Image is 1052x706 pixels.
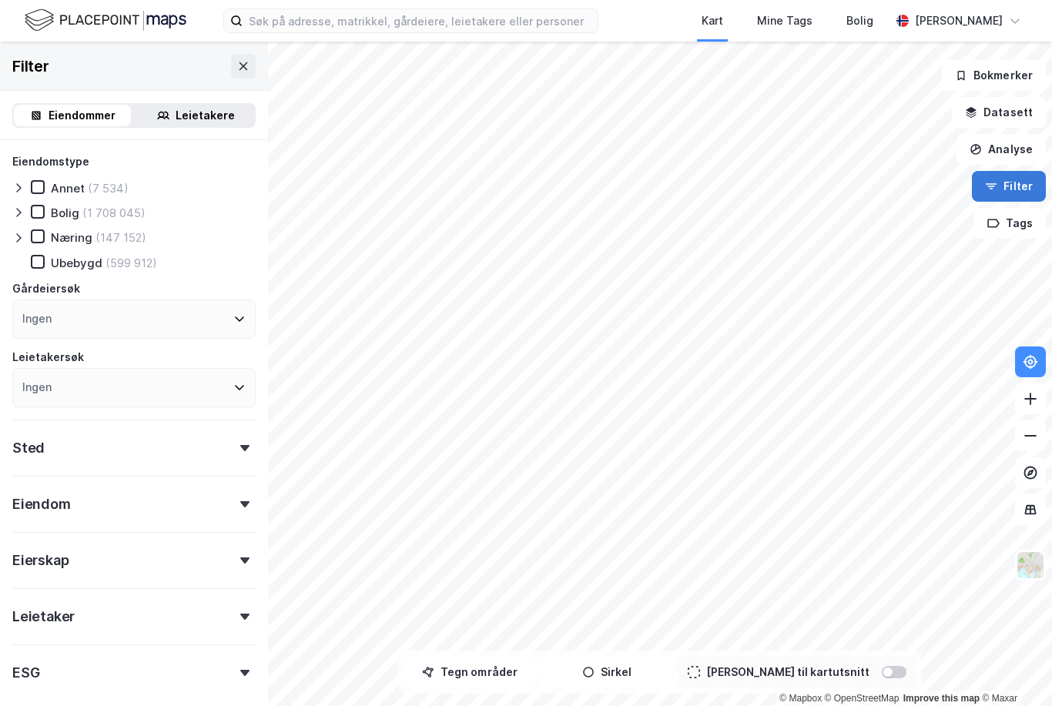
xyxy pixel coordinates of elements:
div: ESG [12,664,39,682]
div: [PERSON_NAME] [915,12,1003,30]
div: Leietakersøk [12,348,84,366]
button: Filter [972,171,1046,202]
div: Bolig [846,12,873,30]
img: Z [1016,550,1045,580]
div: Leietakere [176,106,235,125]
button: Tegn områder [404,657,535,688]
button: Sirkel [541,657,672,688]
input: Søk på adresse, matrikkel, gårdeiere, leietakere eller personer [243,9,598,32]
div: Filter [12,54,49,79]
div: (147 152) [95,230,146,245]
button: Datasett [952,97,1046,128]
div: (7 534) [88,181,129,196]
div: Ingen [22,378,52,396]
div: Eierskap [12,551,69,570]
button: Tags [974,208,1046,239]
div: Kontrollprogram for chat [975,632,1052,706]
img: logo.f888ab2527a4732fd821a326f86c7f29.svg [25,7,186,34]
div: Gårdeiersøk [12,279,80,298]
div: [PERSON_NAME] til kartutsnitt [706,663,869,681]
div: Leietaker [12,607,75,626]
div: Bolig [51,206,79,220]
div: Ingen [22,310,52,328]
div: (1 708 045) [82,206,146,220]
div: Eiendomstype [12,152,89,171]
div: Næring [51,230,92,245]
div: Annet [51,181,85,196]
div: Eiendommer [49,106,116,125]
div: Ubebygd [51,256,102,270]
div: Sted [12,439,45,457]
div: Eiendom [12,495,71,514]
div: (599 912) [106,256,157,270]
a: OpenStreetMap [825,693,900,704]
button: Analyse [957,134,1046,165]
iframe: Chat Widget [975,632,1052,706]
div: Mine Tags [757,12,812,30]
a: Mapbox [779,693,822,704]
a: Improve this map [903,693,980,704]
div: Kart [702,12,723,30]
button: Bokmerker [942,60,1046,91]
